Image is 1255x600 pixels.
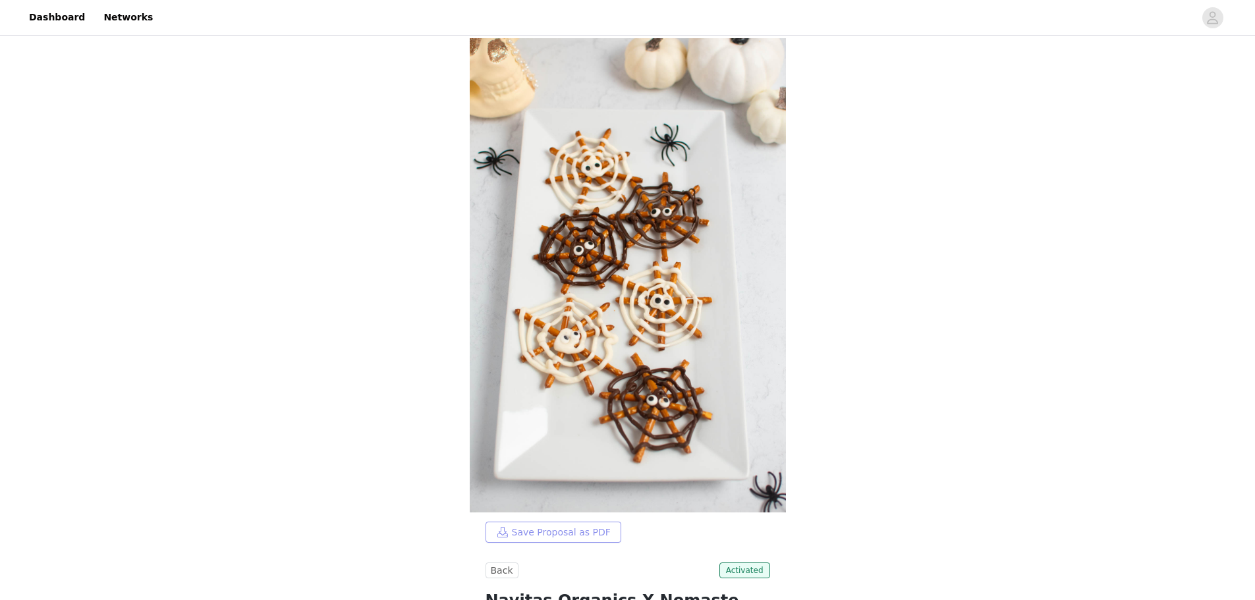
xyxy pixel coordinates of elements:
[1206,7,1219,28] div: avatar
[21,3,93,32] a: Dashboard
[470,38,786,512] img: campaign image
[719,562,770,578] span: Activated
[486,562,518,578] button: Back
[96,3,161,32] a: Networks
[486,522,621,543] button: Save Proposal as PDF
